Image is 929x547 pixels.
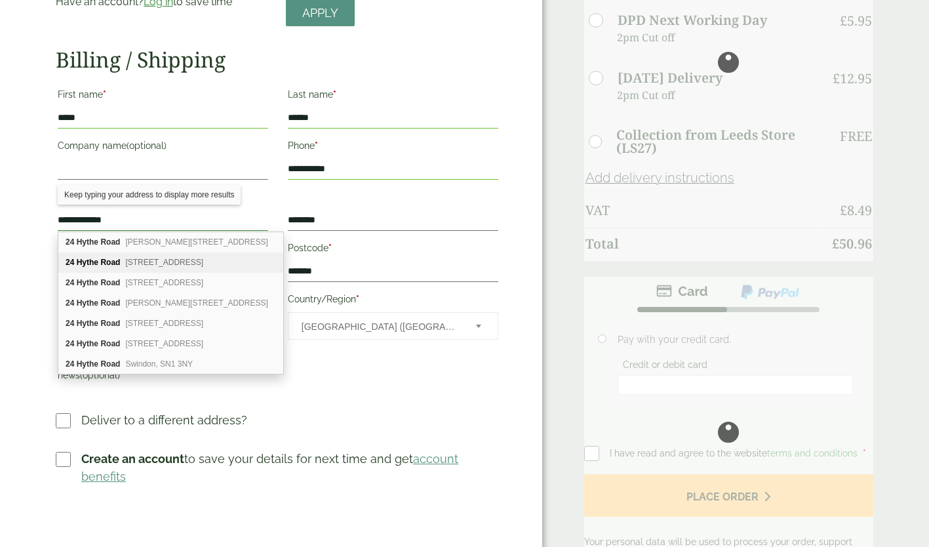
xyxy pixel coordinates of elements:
[100,237,120,247] b: Road
[66,278,74,287] b: 24
[81,452,458,483] a: account benefits
[77,339,98,348] b: Hythe
[77,258,98,267] b: Hythe
[127,140,167,151] span: (optional)
[58,85,268,108] label: First name
[77,359,98,369] b: Hythe
[333,89,336,100] abbr: required
[58,293,283,314] div: 24 Hythe Road
[77,278,98,287] b: Hythe
[302,313,458,340] span: United Kingdom (UK)
[66,298,74,308] b: 24
[356,294,359,304] abbr: required
[58,253,283,273] div: 24 Hythe Road
[125,319,203,328] span: [STREET_ADDRESS]
[125,339,203,348] span: [STREET_ADDRESS]
[103,89,106,100] abbr: required
[100,278,120,287] b: Road
[125,237,267,247] span: [PERSON_NAME][STREET_ADDRESS]
[288,239,498,261] label: Postcode
[77,298,98,308] b: Hythe
[81,411,247,429] p: Deliver to a different address?
[125,258,203,267] span: [STREET_ADDRESS]
[58,314,283,334] div: 24 Hythe Road
[66,237,74,247] b: 24
[288,136,498,159] label: Phone
[80,370,120,380] span: (optional)
[81,452,184,466] strong: Create an account
[58,232,283,253] div: 24 Hythe Road
[125,359,193,369] span: Swindon, SN1 3NY
[100,319,120,328] b: Road
[58,334,283,354] div: 24 Hythe Road
[58,354,283,374] div: 24 Hythe Road
[288,312,498,340] span: Country/Region
[288,85,498,108] label: Last name
[100,339,120,348] b: Road
[56,47,500,72] h2: Billing / Shipping
[100,258,120,267] b: Road
[315,140,318,151] abbr: required
[125,278,203,287] span: [STREET_ADDRESS]
[58,273,283,293] div: 24 Hythe Road
[100,359,120,369] b: Road
[58,185,241,205] div: Keep typing your address to display more results
[58,136,268,159] label: Company name
[100,298,120,308] b: Road
[66,339,74,348] b: 24
[66,359,74,369] b: 24
[66,258,74,267] b: 24
[77,237,98,247] b: Hythe
[81,450,500,485] p: to save your details for next time and get
[288,290,498,312] label: Country/Region
[77,319,98,328] b: Hythe
[125,298,267,308] span: [PERSON_NAME][STREET_ADDRESS]
[328,243,332,253] abbr: required
[66,319,74,328] b: 24
[302,6,338,20] span: Apply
